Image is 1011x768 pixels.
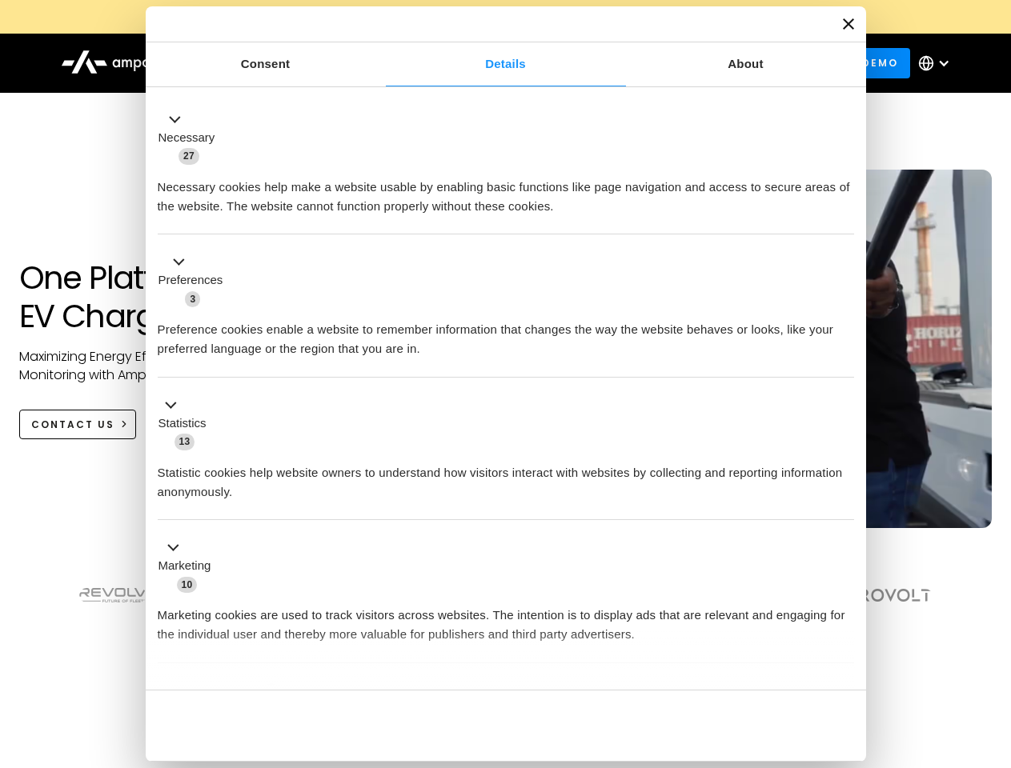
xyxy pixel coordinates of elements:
[175,434,195,450] span: 13
[146,42,386,86] a: Consent
[146,8,866,26] a: New Webinars: Register to Upcoming WebinarsREGISTER HERE
[177,577,198,593] span: 10
[158,308,854,358] div: Preference cookies enable a website to remember information that changes the way the website beha...
[158,538,221,594] button: Marketing (10)
[158,129,215,147] label: Necessary
[843,18,854,30] button: Close banner
[624,702,853,749] button: Okay
[158,166,854,216] div: Necessary cookies help make a website usable by enabling basic functions like page navigation and...
[264,683,279,699] span: 2
[19,348,323,384] p: Maximizing Energy Efficiency, Uptime, and 24/7 Monitoring with Ampcontrol Solutions
[158,110,225,166] button: Necessary (27)
[158,271,223,290] label: Preferences
[19,410,137,439] a: CONTACT US
[386,42,626,86] a: Details
[158,557,211,575] label: Marketing
[179,148,199,164] span: 27
[19,258,323,335] h1: One Platform for EV Charging Hubs
[158,253,233,309] button: Preferences (3)
[185,291,200,307] span: 3
[158,395,216,451] button: Statistics (13)
[158,594,854,644] div: Marketing cookies are used to track visitors across websites. The intention is to display ads tha...
[158,681,289,701] button: Unclassified (2)
[31,418,114,432] div: CONTACT US
[158,414,207,433] label: Statistics
[836,589,932,602] img: Aerovolt Logo
[626,42,866,86] a: About
[158,451,854,502] div: Statistic cookies help website owners to understand how visitors interact with websites by collec...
